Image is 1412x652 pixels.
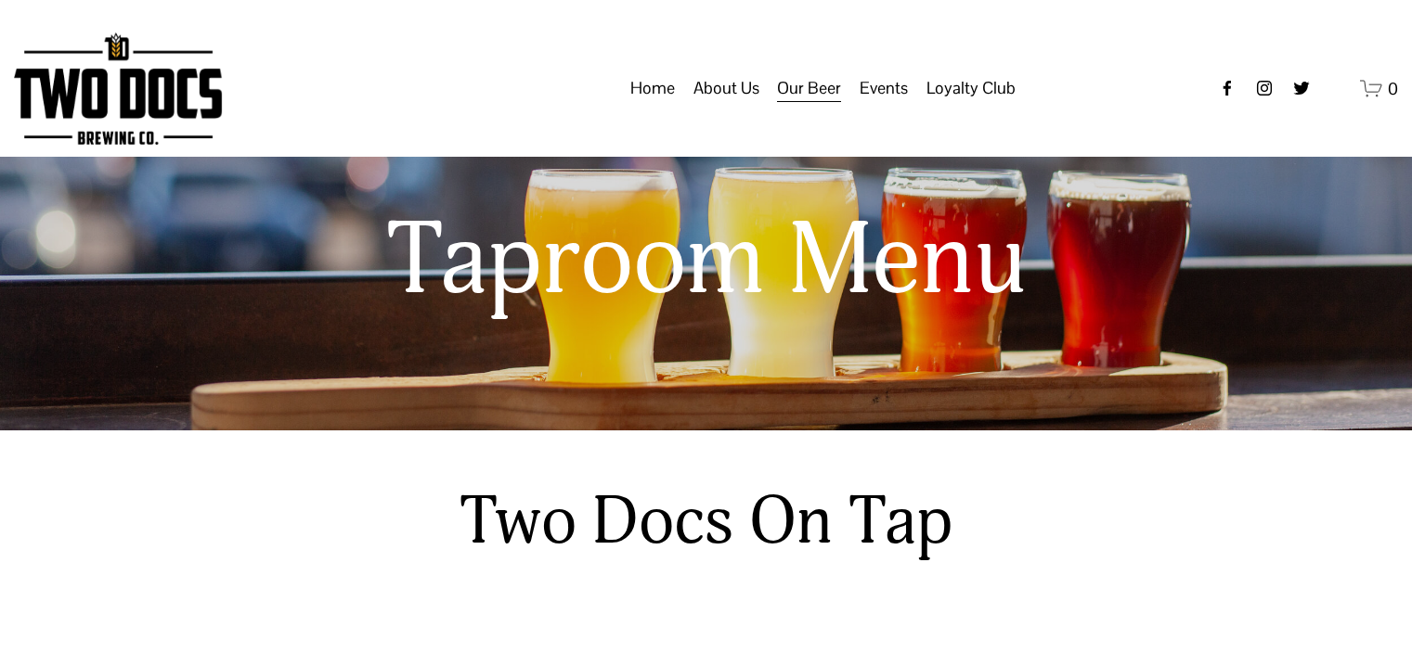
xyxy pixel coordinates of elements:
[693,70,759,106] a: folder dropdown
[693,72,759,104] span: About Us
[1292,79,1311,97] a: twitter-unauth
[860,70,908,106] a: folder dropdown
[1360,77,1398,100] a: 0
[14,32,222,145] img: Two Docs Brewing Co.
[389,481,1023,564] h2: Two Docs On Tap
[630,70,675,106] a: Home
[860,72,908,104] span: Events
[926,70,1016,106] a: folder dropdown
[1255,79,1274,97] a: instagram-unauth
[926,72,1016,104] span: Loyalty Club
[219,206,1194,318] h1: Taproom Menu
[1388,78,1398,99] span: 0
[777,70,841,106] a: folder dropdown
[1218,79,1237,97] a: Facebook
[777,72,841,104] span: Our Beer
